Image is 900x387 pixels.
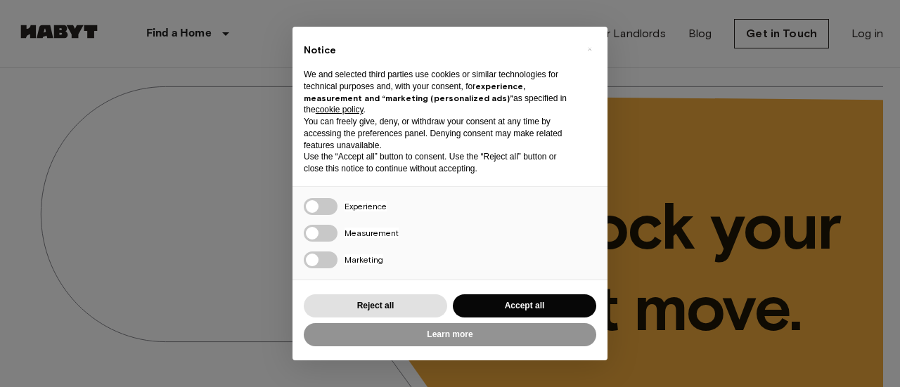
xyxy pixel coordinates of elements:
button: Learn more [304,323,596,346]
strong: experience, measurement and “marketing (personalized ads)” [304,81,525,103]
span: Marketing [345,254,383,265]
h2: Notice [304,44,574,58]
p: You can freely give, deny, or withdraw your consent at any time by accessing the preferences pane... [304,116,574,151]
button: Reject all [304,294,447,317]
span: Measurement [345,228,399,238]
span: Experience [345,201,387,211]
span: × [587,41,592,58]
p: We and selected third parties use cookies or similar technologies for technical purposes and, wit... [304,69,574,116]
p: Use the “Accept all” button to consent. Use the “Reject all” button or close this notice to conti... [304,151,574,175]
button: Accept all [453,294,596,317]
button: Close this notice [578,38,600,60]
a: cookie policy [316,105,364,114]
